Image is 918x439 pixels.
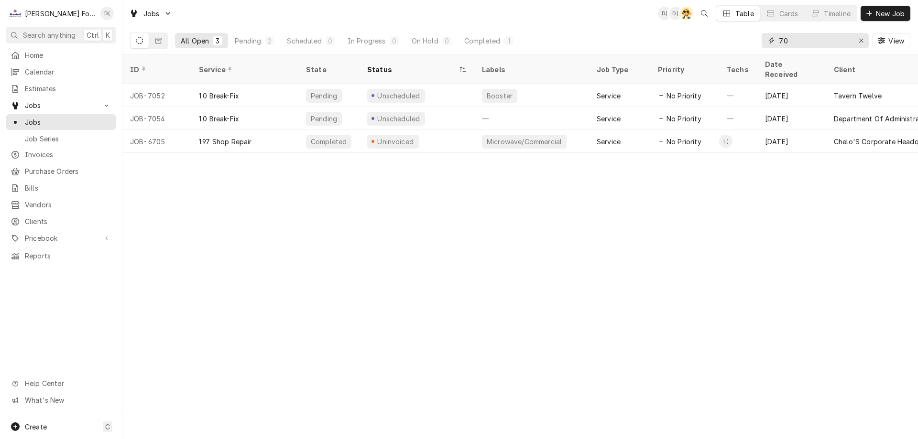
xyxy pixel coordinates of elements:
span: Jobs [143,9,160,19]
a: Vendors [6,197,116,213]
div: AT [679,7,693,20]
div: 0 [328,36,333,46]
span: Ctrl [87,30,99,40]
div: Pending [310,114,338,124]
div: Adam Testa's Avatar [679,7,693,20]
div: Service [597,137,621,147]
div: Booster [486,91,514,101]
div: Unscheduled [376,114,421,124]
div: Tavern Twelve [834,91,882,101]
div: 0 [444,36,450,46]
span: C [105,422,110,432]
a: Go to Pricebook [6,230,116,246]
div: State [306,64,352,75]
div: M [9,7,22,20]
div: [PERSON_NAME] Food Equipment Service [25,9,95,19]
span: Bills [25,183,111,193]
button: View [873,33,910,48]
div: All Open [181,36,209,46]
div: Pending [310,91,338,101]
a: Go to What's New [6,392,116,408]
span: Pricebook [25,233,97,243]
div: Service [597,91,621,101]
div: Techs [727,64,750,75]
div: Marshall Food Equipment Service's Avatar [9,7,22,20]
div: 1.0 Break-Fix [199,114,239,124]
div: JOB-7052 [122,84,191,107]
span: Vendors [25,200,111,210]
a: Go to Help Center [6,375,116,391]
a: Invoices [6,147,116,162]
a: Job Series [6,131,116,147]
span: Create [25,423,47,431]
div: Job Type [597,64,643,75]
span: Clients [25,216,111,226]
div: 2 [267,36,273,46]
div: Table [735,9,754,19]
div: JOB-6705 [122,130,191,153]
div: Unscheduled [376,91,421,101]
button: New Job [861,6,910,21]
a: Calendar [6,64,116,80]
div: Service [597,114,621,124]
div: David Testa (92)'s Avatar [669,7,682,20]
div: Completed [464,36,500,46]
span: Purchase Orders [25,166,111,176]
div: — [719,84,757,107]
a: Purchase Orders [6,163,116,179]
a: Estimates [6,81,116,96]
div: 1 [506,36,512,46]
span: Job Series [25,134,111,144]
div: ID [130,64,182,75]
div: D( [669,7,682,20]
div: Luis (54)'s Avatar [719,135,732,148]
span: No Priority [667,114,701,124]
span: Calendar [25,67,111,77]
a: Home [6,47,116,63]
button: Open search [697,6,712,21]
span: New Job [874,9,907,19]
a: Reports [6,248,116,264]
div: [DATE] [757,107,826,130]
div: Status [367,64,457,75]
span: Jobs [25,117,111,127]
div: D( [658,7,671,20]
div: Derek Testa (81)'s Avatar [658,7,671,20]
div: — [474,107,589,130]
div: Timeline [824,9,851,19]
div: Pending [235,36,261,46]
div: [DATE] [757,84,826,107]
div: Service [199,64,289,75]
a: Go to Jobs [6,97,116,113]
span: Help Center [25,378,110,388]
div: Microwave/Commercial [486,137,563,147]
div: Uninvoiced [376,137,415,147]
div: Completed [310,137,348,147]
span: What's New [25,395,110,405]
span: Invoices [25,150,111,160]
div: 3 [215,36,220,46]
div: Labels [482,64,581,75]
div: 0 [392,36,397,46]
div: Scheduled [287,36,321,46]
a: Clients [6,214,116,229]
span: Estimates [25,84,111,94]
span: View [886,36,906,46]
div: Priority [658,64,710,75]
a: Go to Jobs [125,6,176,21]
span: No Priority [667,137,701,147]
div: On Hold [412,36,438,46]
span: K [106,30,110,40]
div: L( [719,135,732,148]
div: D( [100,7,114,20]
div: In Progress [348,36,386,46]
span: No Priority [667,91,701,101]
div: 1.0 Break-Fix [199,91,239,101]
button: Search anythingCtrlK [6,27,116,43]
span: Home [25,50,111,60]
span: Search anything [23,30,76,40]
div: 1.97 Shop Repair [199,137,252,147]
div: Date Received [765,59,817,79]
span: Reports [25,251,111,261]
div: [DATE] [757,130,826,153]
